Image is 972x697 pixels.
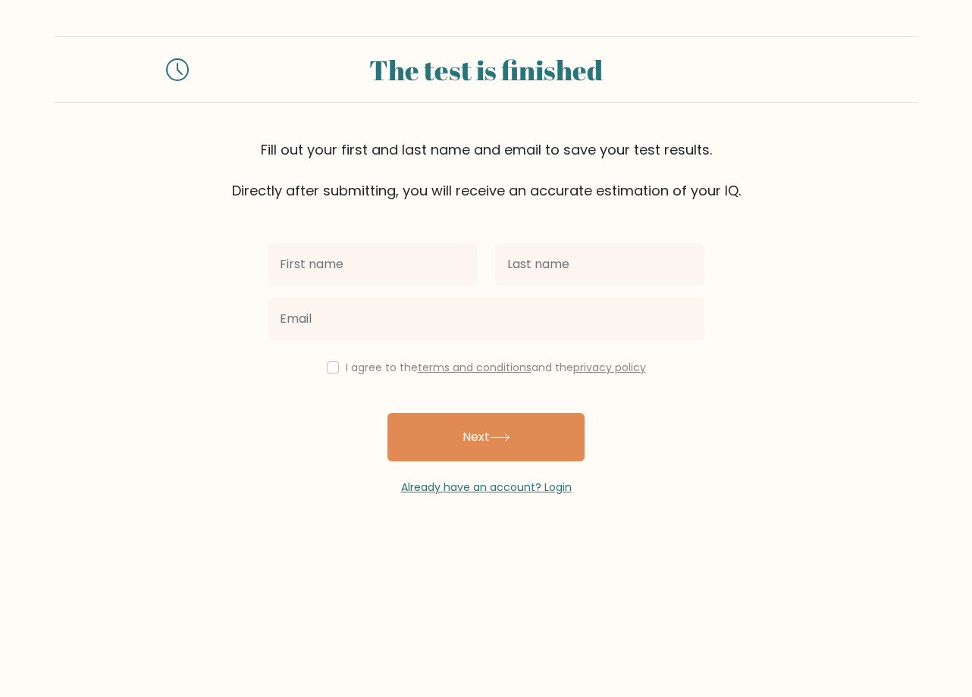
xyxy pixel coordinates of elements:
[54,139,918,201] div: Fill out your first and last name and email to save your test results. Directly after submitting,...
[207,49,765,90] div: The test is finished
[268,243,477,286] input: First name
[387,413,585,461] button: Next
[573,360,646,375] a: privacy policy
[495,243,704,286] input: Last name
[401,480,572,495] a: Already have an account? Login
[346,360,646,375] label: I agree to the and the
[268,298,704,340] input: Email
[418,360,531,375] a: terms and conditions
